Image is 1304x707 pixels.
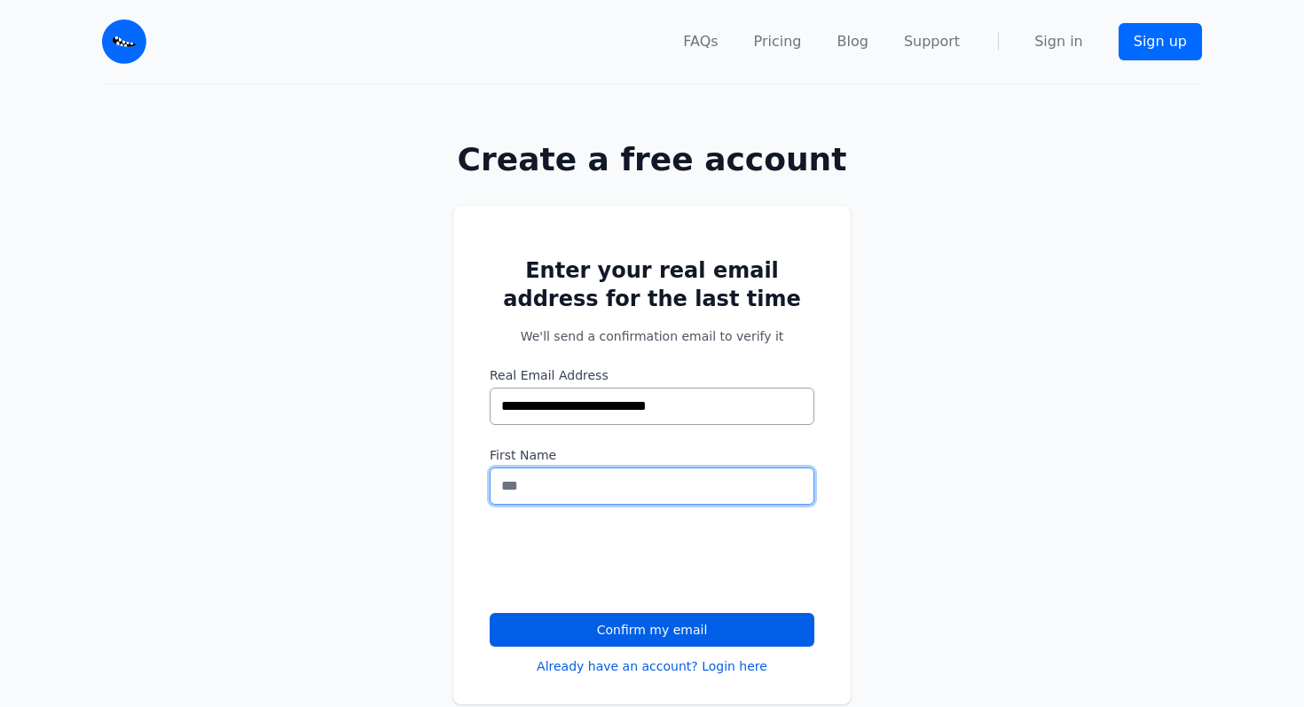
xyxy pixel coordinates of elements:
[1119,23,1202,60] a: Sign up
[837,31,868,52] a: Blog
[490,366,814,384] label: Real Email Address
[397,142,907,177] h1: Create a free account
[102,20,146,64] img: Email Monster
[490,256,814,313] h2: Enter your real email address for the last time
[683,31,718,52] a: FAQs
[754,31,802,52] a: Pricing
[490,613,814,647] button: Confirm my email
[490,446,814,464] label: First Name
[490,526,759,595] iframe: reCAPTCHA
[904,31,960,52] a: Support
[1034,31,1083,52] a: Sign in
[490,327,814,345] p: We'll send a confirmation email to verify it
[537,657,767,675] a: Already have an account? Login here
